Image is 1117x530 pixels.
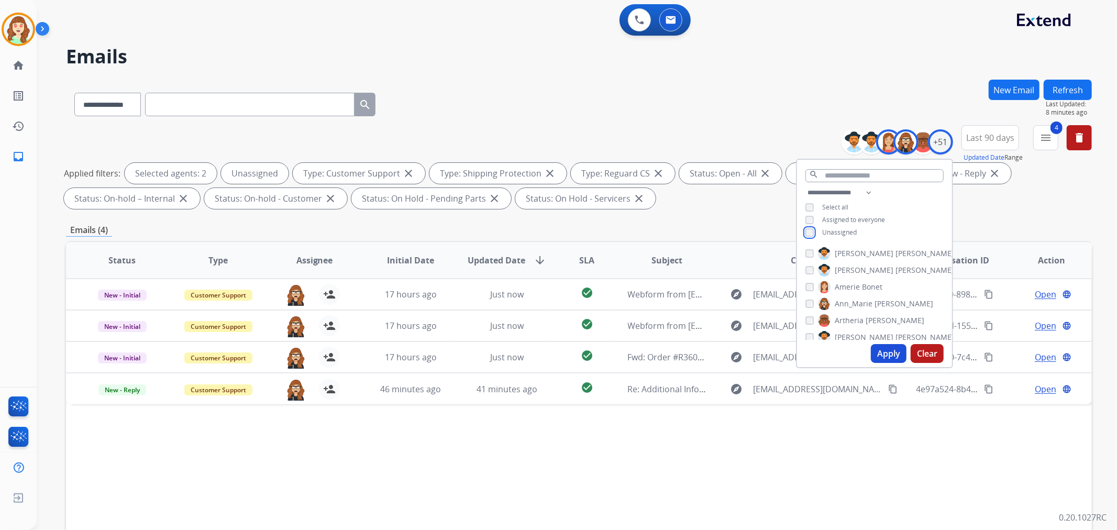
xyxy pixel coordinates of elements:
span: [EMAIL_ADDRESS][DOMAIN_NAME] [753,288,882,301]
mat-icon: close [488,192,501,205]
div: +51 [928,129,953,154]
span: Last 90 days [966,136,1014,140]
p: 0.20.1027RC [1059,511,1107,524]
span: 46 minutes ago [380,383,441,395]
span: Artheria [835,315,864,326]
mat-icon: menu [1039,131,1052,144]
mat-icon: language [1062,321,1071,330]
span: Webform from [EMAIL_ADDRESS][DOMAIN_NAME] on [DATE] [628,320,865,332]
button: Clear [911,344,944,363]
img: agent-avatar [285,315,306,337]
mat-icon: close [633,192,645,205]
mat-icon: person_add [323,351,336,363]
span: New - Initial [98,290,147,301]
span: Open [1035,288,1056,301]
mat-icon: close [544,167,556,180]
mat-icon: check_circle [581,318,593,330]
mat-icon: content_copy [984,352,993,362]
mat-icon: language [1062,384,1071,394]
h2: Emails [66,46,1092,67]
span: New - Reply [98,384,146,395]
mat-icon: check_circle [581,381,593,394]
span: Just now [490,289,524,300]
mat-icon: content_copy [984,384,993,394]
span: SLA [579,254,594,267]
mat-icon: check_circle [581,286,593,299]
span: [EMAIL_ADDRESS][DOMAIN_NAME] [753,319,882,332]
mat-icon: history [12,120,25,132]
span: [EMAIL_ADDRESS][DOMAIN_NAME] [753,383,882,395]
button: Last 90 days [961,125,1019,150]
span: 41 minutes ago [477,383,537,395]
button: Refresh [1044,80,1092,100]
span: Range [964,153,1023,162]
span: Customer Support [184,384,252,395]
span: Re: Additional Information Needed: Photo(s) and/or video(s) of defective product in question [628,383,993,395]
span: Initial Date [387,254,434,267]
div: Status: Open - All [679,163,782,184]
mat-icon: search [809,170,819,179]
mat-icon: close [759,167,771,180]
th: Action [996,242,1092,279]
span: Status [108,254,136,267]
span: Subject [651,254,682,267]
mat-icon: close [324,192,337,205]
span: Amerie [835,282,860,292]
mat-icon: person_add [323,288,336,301]
span: Open [1035,319,1056,332]
span: Last Updated: [1046,100,1092,108]
span: Customer Support [184,321,252,332]
mat-icon: explore [730,383,743,395]
span: 4 [1050,122,1063,134]
span: Customer Support [184,290,252,301]
mat-icon: close [177,192,190,205]
button: 4 [1033,125,1058,150]
mat-icon: inbox [12,150,25,163]
span: Bonet [862,282,882,292]
span: 17 hours ago [385,351,437,363]
span: [PERSON_NAME] [895,248,954,259]
div: Type: Reguard CS [571,163,675,184]
span: Open [1035,351,1056,363]
img: avatar [4,15,33,44]
div: Status: On Hold - Servicers [515,188,656,209]
div: Status: On-hold – Internal [64,188,200,209]
span: [PERSON_NAME] [895,265,954,275]
span: Customer [791,254,832,267]
img: agent-avatar [285,284,306,306]
span: 4e97a524-8b4a-4d33-b2e2-4fa78af0f7b5 [916,383,1074,395]
button: New Email [989,80,1039,100]
mat-icon: check_circle [581,349,593,362]
div: Type: Shipping Protection [429,163,567,184]
mat-icon: home [12,59,25,72]
span: Updated Date [468,254,525,267]
span: Just now [490,320,524,332]
span: 17 hours ago [385,320,437,332]
mat-icon: content_copy [984,321,993,330]
p: Emails (4) [66,224,112,237]
span: Open [1035,383,1056,395]
mat-icon: explore [730,319,743,332]
span: Select all [822,203,848,212]
span: Assigned to everyone [822,215,885,224]
span: [PERSON_NAME] [835,332,893,343]
span: New - Initial [98,321,147,332]
mat-icon: content_copy [984,290,993,299]
button: Updated Date [964,153,1004,162]
span: Webform from [EMAIL_ADDRESS][DOMAIN_NAME] on [DATE] [628,289,865,300]
span: 8 minutes ago [1046,108,1092,117]
span: [PERSON_NAME] [875,299,933,309]
mat-icon: content_copy [888,384,898,394]
span: 17 hours ago [385,289,437,300]
span: New - Initial [98,352,147,363]
span: Fwd: Order #R360523101 confirmed [628,351,769,363]
span: Conversation ID [922,254,989,267]
p: Applied filters: [64,167,120,180]
mat-icon: search [359,98,371,111]
mat-icon: explore [730,351,743,363]
mat-icon: list_alt [12,90,25,102]
span: Customer Support [184,352,252,363]
img: agent-avatar [285,347,306,369]
div: Type: Customer Support [293,163,425,184]
mat-icon: person_add [323,319,336,332]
